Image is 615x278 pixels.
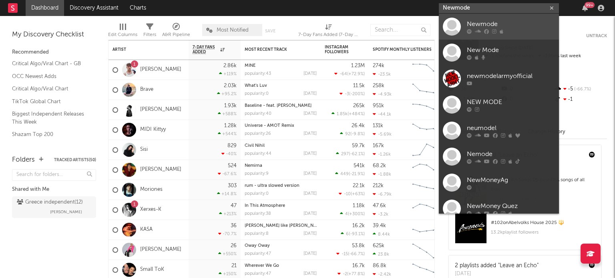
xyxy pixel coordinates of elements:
div: 1.93k [224,103,237,108]
a: Oway Oway [245,244,270,248]
div: Oway Oway [245,244,317,248]
div: 86.8k [373,263,386,268]
div: neumodel [467,123,555,133]
div: popularity: 9 [245,172,269,176]
svg: Chart title [409,180,445,200]
div: -44.1k [373,112,391,117]
svg: Chart title [409,160,445,180]
div: [DATE] [455,270,539,278]
div: 625k [373,243,384,248]
svg: Chart title [409,120,445,140]
div: 258k [373,83,384,88]
div: 99 + [585,2,595,8]
a: Wherever We Go [245,264,279,268]
div: 21 [231,263,237,268]
div: +544 % [218,131,237,136]
div: Greece independent ( 12 ) [17,198,83,207]
div: [DATE] [303,252,317,256]
div: NEW MODE [467,97,555,107]
span: -10 [344,192,351,196]
div: ( ) [335,171,365,176]
a: MINE [245,64,255,68]
div: 303 [228,183,237,188]
div: 23.8k [373,252,389,257]
span: +77.8 % [348,272,364,276]
div: 7-Day Fans Added (7-Day Fans Added) [298,30,358,40]
div: -1 [554,94,607,105]
a: Nemirna [245,164,262,168]
a: [PERSON_NAME] [140,166,181,173]
div: [DATE] [303,92,317,96]
div: +119 % [219,71,237,76]
div: ( ) [340,131,365,136]
div: +588 % [218,111,237,116]
a: Sisi [140,146,148,153]
svg: Chart title [409,140,445,160]
div: -5.69k [373,132,392,137]
div: Wherever We Go [245,264,317,268]
span: [PERSON_NAME] [50,207,82,217]
a: Critical Algo/Viral Chart [12,84,88,93]
span: 1.85k [337,112,348,116]
div: Edit Columns [108,30,137,40]
div: 1.23M [351,63,365,68]
a: Critical Algo/Viral Chart - GB [12,59,88,68]
button: 99+ [582,5,588,11]
span: 4 [345,212,348,216]
a: Biggest Independent Releases This Week [12,110,88,126]
div: [DATE] [303,72,317,76]
div: Recommended [12,48,96,57]
svg: Chart title [409,240,445,260]
button: Untrack [586,32,607,40]
div: ( ) [334,71,365,76]
div: 212k [373,183,384,188]
a: In This Atmosphere [245,204,285,208]
a: #102onAbelvolks House 2025 🔱13.2kplaylist followers [449,212,601,250]
a: OCC Newest Adds [12,72,88,81]
div: popularity: 47 [245,272,271,276]
div: Universe - AMOT Remix [245,124,317,128]
div: 68.2k [373,163,386,168]
button: Tracked Artists(50) [54,158,96,162]
div: 47.6k [373,203,386,208]
span: +484 % [349,112,364,116]
a: neumodel [439,118,559,144]
a: [PERSON_NAME] like [PERSON_NAME] [245,224,324,228]
div: 274k [373,63,384,68]
div: Nemode [467,149,555,159]
input: Search for artists [439,3,559,13]
div: ( ) [340,211,365,216]
a: Greece independent(12)[PERSON_NAME] [12,196,96,218]
div: [DATE] [303,192,317,196]
div: -1.26k [373,152,391,157]
div: popularity: 38 [245,212,271,216]
div: ( ) [341,231,365,236]
span: -64 [340,72,347,76]
span: -3 [345,92,349,96]
svg: Chart title [409,80,445,100]
div: +95.2 % [217,91,237,96]
span: -15 [342,252,348,256]
div: 36 [231,223,237,228]
span: 6 [346,232,349,236]
div: popularity: 47 [245,252,271,256]
a: NewMoney Quez [439,196,559,222]
div: 16.2k [352,223,365,228]
div: +550 % [218,251,237,256]
div: -67.6 % [218,171,237,176]
div: 7-Day Fans Added (7-Day Fans Added) [298,20,358,43]
svg: Chart title [409,60,445,80]
a: Brave [140,86,153,93]
a: [PERSON_NAME] [140,246,181,253]
div: 26 [231,243,237,248]
svg: Chart title [409,220,445,240]
div: 2.86k [223,63,237,68]
div: -1.88k [373,172,391,177]
div: -23.5k [373,72,391,77]
div: 59.7k [352,143,365,148]
div: 2 playlists added [455,262,539,270]
span: -200 % [350,92,364,96]
div: ( ) [336,151,365,156]
span: 297 [341,152,349,156]
div: 265k [353,103,365,108]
